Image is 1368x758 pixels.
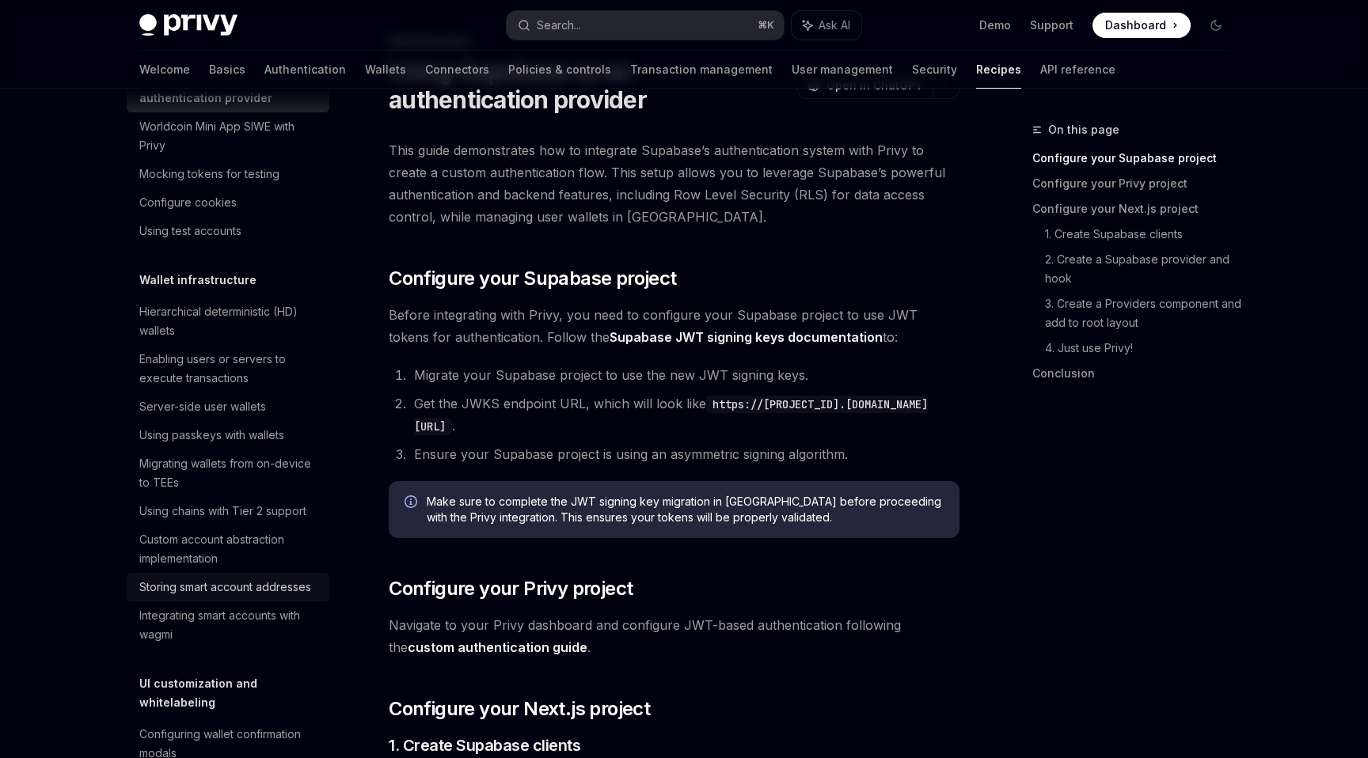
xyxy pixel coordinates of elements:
img: dark logo [139,14,237,36]
span: Navigate to your Privy dashboard and configure JWT-based authentication following the . [389,614,959,658]
a: Mocking tokens for testing [127,160,329,188]
span: ⌘ K [758,19,774,32]
a: API reference [1040,51,1115,89]
li: Ensure your Supabase project is using an asymmetric signing algorithm. [409,443,959,465]
a: Configure your Supabase project [1032,146,1241,171]
li: Get the JWKS endpoint URL, which will look like . [409,392,959,437]
div: Server-side user wallets [139,397,266,416]
a: Integrating smart accounts with wagmi [127,601,329,649]
a: 4. Just use Privy! [1045,335,1241,361]
a: Wallets [365,51,406,89]
div: Using chains with Tier 2 support [139,502,306,521]
a: Security [912,51,957,89]
button: Ask AI [792,11,861,40]
div: Custom account abstraction implementation [139,530,320,568]
a: Demo [979,17,1011,33]
a: Supabase JWT signing keys documentation [610,329,883,346]
a: Authentication [264,51,346,89]
a: Policies & controls [508,51,611,89]
a: Transaction management [630,51,773,89]
span: On this page [1048,120,1119,139]
div: Hierarchical deterministic (HD) wallets [139,302,320,340]
a: 2. Create a Supabase provider and hook [1045,247,1241,291]
a: User management [792,51,893,89]
span: Configure your Next.js project [389,696,650,722]
svg: Info [405,495,420,511]
button: Search...⌘K [507,11,784,40]
a: Configure your Next.js project [1032,196,1241,222]
div: Enabling users or servers to execute transactions [139,350,320,388]
div: Migrating wallets from on-device to TEEs [139,454,320,492]
a: Server-side user wallets [127,392,329,421]
a: Configure your Privy project [1032,171,1241,196]
h5: Wallet infrastructure [139,271,256,290]
span: Make sure to complete the JWT signing key migration in [GEOGRAPHIC_DATA] before proceeding with t... [427,494,944,525]
a: Using passkeys with wallets [127,421,329,449]
span: Ask AI [819,17,850,33]
a: Conclusion [1032,361,1241,386]
a: Storing smart account addresses [127,573,329,601]
div: Using passkeys with wallets [139,426,284,445]
span: 1. Create Supabase clients [389,734,580,756]
div: Configure cookies [139,193,237,212]
a: Connectors [425,51,489,89]
a: Using chains with Tier 2 support [127,497,329,525]
div: Mocking tokens for testing [139,165,279,184]
a: 3. Create a Providers component and add to root layout [1045,291,1241,335]
a: Welcome [139,51,190,89]
span: Before integrating with Privy, you need to configure your Supabase project to use JWT tokens for ... [389,304,959,348]
span: Configure your Supabase project [389,266,676,291]
a: Support [1030,17,1073,33]
a: Dashboard [1092,13,1191,38]
a: Migrating wallets from on-device to TEEs [127,449,329,497]
a: Recipes [976,51,1021,89]
div: Worldcoin Mini App SIWE with Privy [139,117,320,155]
li: Migrate your Supabase project to use the new JWT signing keys. [409,364,959,386]
a: 1. Create Supabase clients [1045,222,1241,247]
span: This guide demonstrates how to integrate Supabase’s authentication system with Privy to create a ... [389,139,959,228]
a: Hierarchical deterministic (HD) wallets [127,298,329,345]
a: Enabling users or servers to execute transactions [127,345,329,392]
h5: UI customization and whitelabeling [139,674,329,712]
span: Dashboard [1105,17,1166,33]
a: Using test accounts [127,217,329,245]
a: Basics [209,51,245,89]
a: Custom account abstraction implementation [127,525,329,573]
button: Toggle dark mode [1203,13,1229,38]
a: custom authentication guide [408,639,587,656]
span: Configure your Privy project [389,576,633,601]
a: Configure cookies [127,188,329,217]
a: Worldcoin Mini App SIWE with Privy [127,112,329,160]
div: Using test accounts [139,222,241,241]
div: Storing smart account addresses [139,578,311,597]
div: Search... [537,16,581,35]
div: Integrating smart accounts with wagmi [139,606,320,644]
